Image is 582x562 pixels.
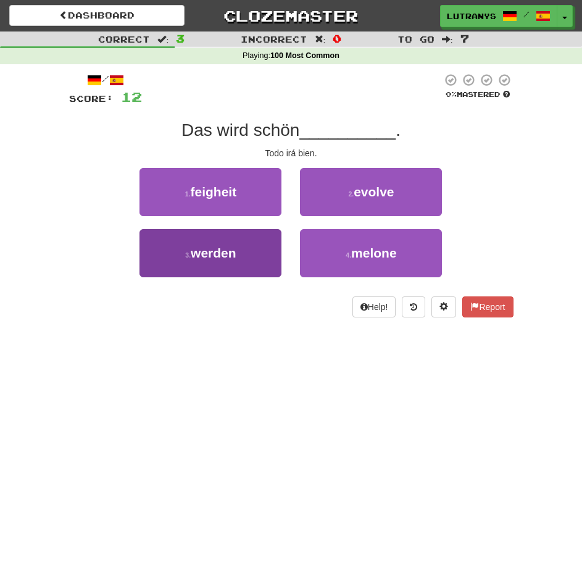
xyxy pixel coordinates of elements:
[191,246,236,260] span: werden
[185,251,191,259] small: 3 .
[98,34,150,44] span: Correct
[139,168,281,216] button: 1.feigheit
[402,296,425,317] button: Round history (alt+y)
[191,185,237,199] span: feigheit
[69,73,142,88] div: /
[299,120,396,140] span: __________
[121,89,142,104] span: 12
[69,147,513,159] div: Todo irá bien.
[446,90,457,98] span: 0 %
[176,32,185,44] span: 3
[442,35,453,43] span: :
[9,5,185,26] a: Dashboard
[352,296,396,317] button: Help!
[462,296,513,317] button: Report
[396,120,401,140] span: .
[181,120,299,140] span: Das wird schön
[300,229,442,277] button: 4.melone
[397,34,434,44] span: To go
[157,35,168,43] span: :
[440,5,557,27] a: lutranyst /
[241,34,307,44] span: Incorrect
[351,246,397,260] span: melone
[203,5,378,27] a: Clozemaster
[300,168,442,216] button: 2.evolve
[442,90,513,99] div: Mastered
[348,190,354,198] small: 2 .
[69,93,114,104] span: Score:
[447,10,496,22] span: lutranyst
[523,10,530,19] span: /
[460,32,469,44] span: 7
[333,32,341,44] span: 0
[346,251,351,259] small: 4 .
[270,51,339,60] strong: 100 Most Common
[315,35,326,43] span: :
[139,229,281,277] button: 3.werden
[354,185,394,199] span: evolve
[185,190,191,198] small: 1 .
